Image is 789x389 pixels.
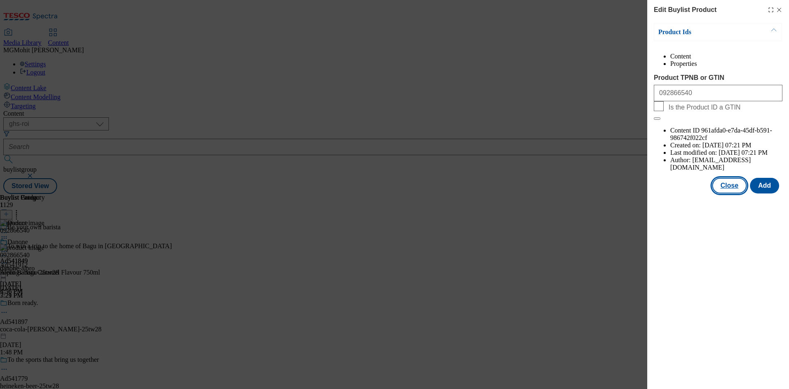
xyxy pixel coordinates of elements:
[712,178,747,193] button: Close
[750,178,779,193] button: Add
[670,156,751,171] span: [EMAIL_ADDRESS][DOMAIN_NAME]
[670,142,782,149] li: Created on:
[670,127,782,142] li: Content ID
[670,60,782,68] li: Properties
[670,156,782,171] li: Author:
[658,28,745,36] p: Product Ids
[670,149,782,156] li: Last modified on:
[654,5,717,15] h4: Edit Buylist Product
[670,127,772,141] span: 961afda0-e7da-45df-b591-986742f022cf
[670,53,782,60] li: Content
[702,142,751,149] span: [DATE] 07:21 PM
[719,149,768,156] span: [DATE] 07:21 PM
[654,85,782,101] input: Enter 1 or 20 space separated Product TPNB or GTIN
[669,104,741,111] span: Is the Product ID a GTIN
[654,74,782,82] label: Product TPNB or GTIN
